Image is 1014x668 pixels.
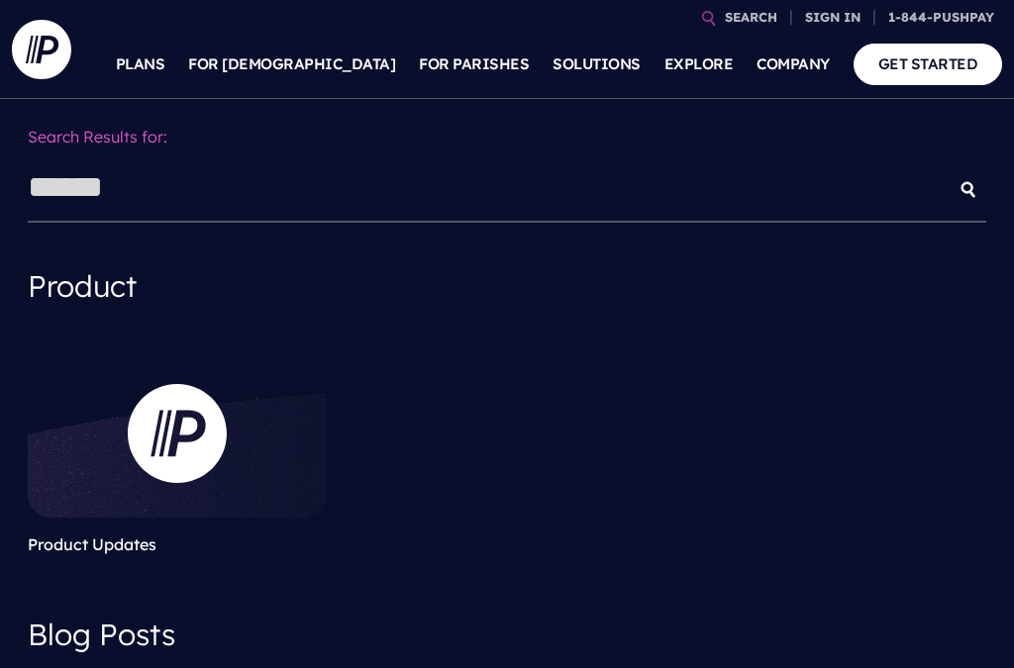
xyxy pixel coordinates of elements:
[116,30,165,99] a: PLANS
[28,115,986,159] p: Search Results for:
[419,30,529,99] a: FOR PARISHES
[757,30,830,99] a: COMPANY
[28,254,986,318] h4: Product
[28,534,156,554] a: Product Updates
[664,30,734,99] a: EXPLORE
[553,30,641,99] a: SOLUTIONS
[854,44,1003,84] a: GET STARTED
[188,30,395,99] a: FOR [DEMOGRAPHIC_DATA]
[28,603,986,666] h4: Blog Posts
